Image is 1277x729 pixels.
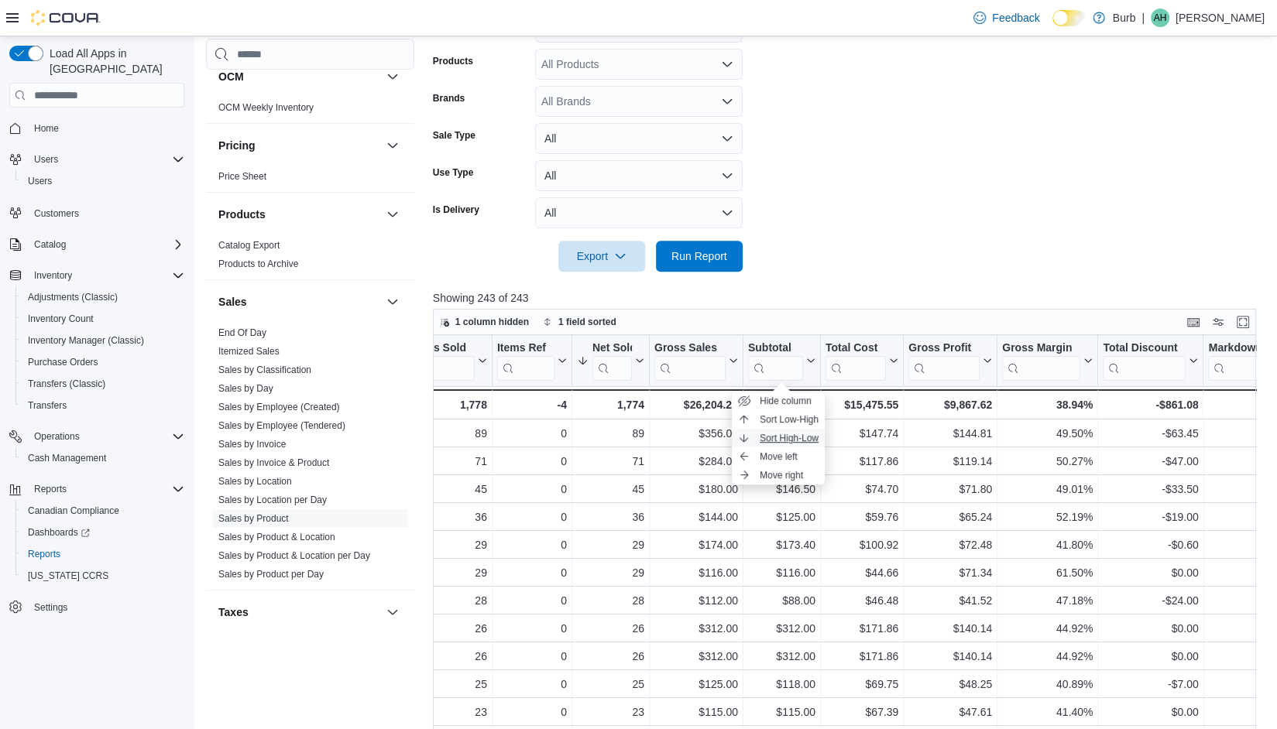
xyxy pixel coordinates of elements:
span: Settings [28,597,184,617]
span: Adjustments (Classic) [22,288,184,306]
div: -$33.50 [1103,480,1198,498]
a: Sales by Product & Location per Day [218,550,370,561]
span: Move right [760,469,803,481]
div: Net Sold [592,341,632,356]
div: Gross Margin [1002,341,1080,381]
button: Subtotal [748,341,815,381]
div: Items Ref [497,341,554,381]
button: Items Ref [497,341,567,381]
img: Cova [31,10,101,26]
div: $15,475.55 [826,395,898,414]
a: Canadian Compliance [22,501,125,520]
button: 1 field sorted [537,313,623,331]
button: Sales [383,293,402,311]
div: $116.00 [654,563,738,582]
span: Cash Management [28,452,106,464]
a: Sales by Product & Location [218,532,335,542]
span: Reports [28,480,184,498]
button: Products [383,205,402,224]
div: -$24.00 [1103,591,1198,610]
div: 36 [411,508,487,526]
button: All [535,123,743,154]
div: Pricing [206,167,414,192]
button: Inventory [3,265,191,286]
div: 47.18% [1002,591,1093,610]
button: Sort High-Low [732,429,825,447]
div: 0 [497,647,567,666]
button: Cash Management [15,447,191,469]
label: Brands [433,92,465,104]
span: Sort Low-High [760,413,819,426]
div: 29 [411,563,487,582]
button: Sales [218,294,380,310]
button: Display options [1209,313,1227,331]
button: Inventory Manager (Classic) [15,330,191,351]
div: $144.81 [908,424,992,443]
button: OCM [383,67,402,86]
div: Gross Sales [654,341,726,356]
button: Transfers (Classic) [15,373,191,395]
button: Inventory Count [15,308,191,330]
button: Users [3,149,191,170]
div: $174.00 [654,536,738,554]
div: $59.76 [826,508,898,526]
div: Total Discount [1103,341,1186,381]
span: Dashboards [22,523,184,542]
div: OCM [206,98,414,123]
span: Adjustments (Classic) [28,291,118,303]
div: $312.00 [654,647,738,666]
div: 50.27% [1002,452,1093,471]
a: Transfers (Classic) [22,375,112,393]
div: $9,867.62 [908,395,992,414]
a: Sales by Product per Day [218,569,324,580]
a: Price Sheet [218,171,266,182]
span: Customers [34,207,79,220]
div: Items Sold [411,341,475,356]
span: Purchase Orders [22,353,184,371]
div: 29 [577,536,644,554]
div: 71 [577,452,644,471]
span: Sort High-Low [760,432,819,444]
span: Run Report [671,248,727,264]
a: Reports [22,545,67,563]
button: Total Cost [826,341,898,381]
span: Feedback [992,10,1039,26]
a: Inventory Manager (Classic) [22,331,150,350]
div: Total Cost [826,341,886,381]
p: Burb [1113,9,1136,27]
a: Sales by Invoice [218,439,286,450]
a: Sales by Classification [218,364,311,375]
div: $116.00 [748,563,815,582]
div: 26 [411,619,487,638]
span: Transfers [28,399,67,412]
div: $144.00 [654,508,738,526]
div: $41.52 [908,591,992,610]
button: Total Discount [1103,341,1198,381]
div: Subtotal [748,341,803,356]
span: Inventory Manager (Classic) [28,334,144,347]
span: Customers [28,203,184,222]
div: Products [206,236,414,279]
label: Sale Type [433,129,475,142]
button: Gross Margin [1002,341,1093,381]
div: -$63.45 [1103,424,1198,443]
a: Purchase Orders [22,353,105,371]
a: [US_STATE] CCRS [22,566,115,585]
a: Sales by Location per Day [218,495,327,505]
div: -$861.08 [1103,395,1198,414]
p: Showing 243 of 243 [433,290,1265,306]
button: Reports [28,480,73,498]
span: Washington CCRS [22,566,184,585]
span: Sales by Classification [218,364,311,376]
a: Sales by Invoice & Product [218,457,329,468]
button: Adjustments (Classic) [15,286,191,308]
div: Gross Profit [908,341,980,356]
span: Catalog Export [218,239,280,252]
button: Reports [15,543,191,565]
div: 0 [497,508,567,526]
div: -$0.60 [1103,536,1198,554]
button: Export [558,241,645,272]
span: Cash Management [22,449,184,467]
div: 49.50% [1002,424,1093,443]
span: OCM Weekly Inventory [218,101,314,114]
